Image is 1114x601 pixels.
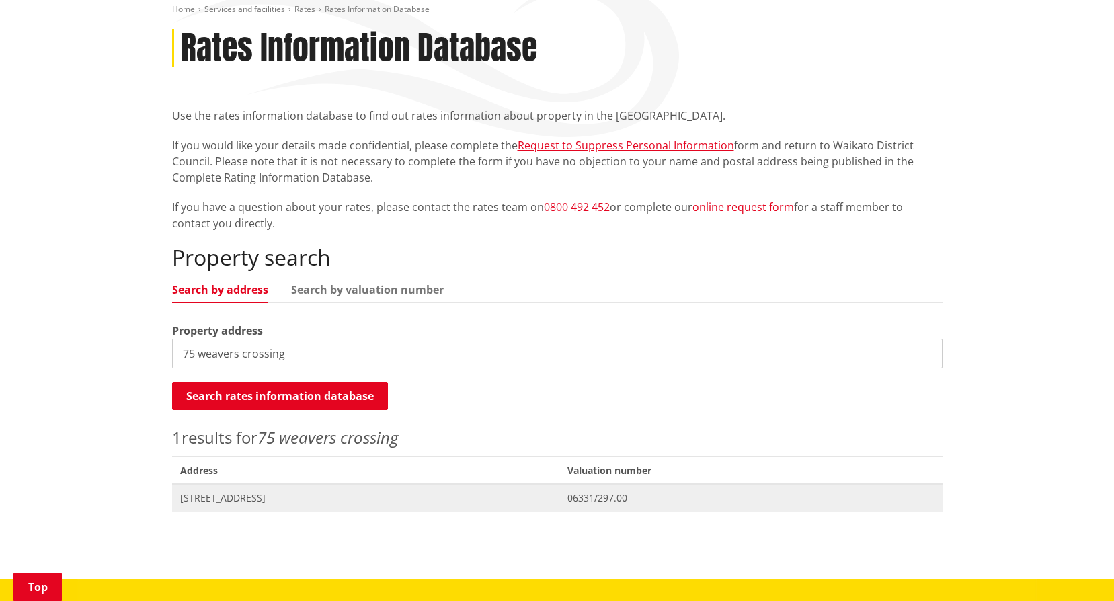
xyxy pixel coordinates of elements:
a: Rates [294,3,315,15]
a: Search by address [172,284,268,295]
label: Property address [172,323,263,339]
p: Use the rates information database to find out rates information about property in the [GEOGRAPHI... [172,108,943,124]
span: Valuation number [559,456,942,484]
a: Services and facilities [204,3,285,15]
h1: Rates Information Database [181,29,537,68]
a: [STREET_ADDRESS] 06331/297.00 [172,484,943,512]
a: 0800 492 452 [544,200,610,214]
p: If you would like your details made confidential, please complete the form and return to Waikato ... [172,137,943,186]
a: online request form [692,200,794,214]
a: Top [13,573,62,601]
a: Search by valuation number [291,284,444,295]
input: e.g. Duke Street NGARUAWAHIA [172,339,943,368]
nav: breadcrumb [172,4,943,15]
iframe: Messenger Launcher [1052,545,1101,593]
span: Rates Information Database [325,3,430,15]
span: 1 [172,426,182,448]
h2: Property search [172,245,943,270]
a: Request to Suppress Personal Information [518,138,734,153]
span: 06331/297.00 [567,491,934,505]
span: Address [172,456,560,484]
em: 75 weavers crossing [257,426,398,448]
a: Home [172,3,195,15]
p: If you have a question about your rates, please contact the rates team on or complete our for a s... [172,199,943,231]
span: [STREET_ADDRESS] [180,491,552,505]
p: results for [172,426,943,450]
button: Search rates information database [172,382,388,410]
